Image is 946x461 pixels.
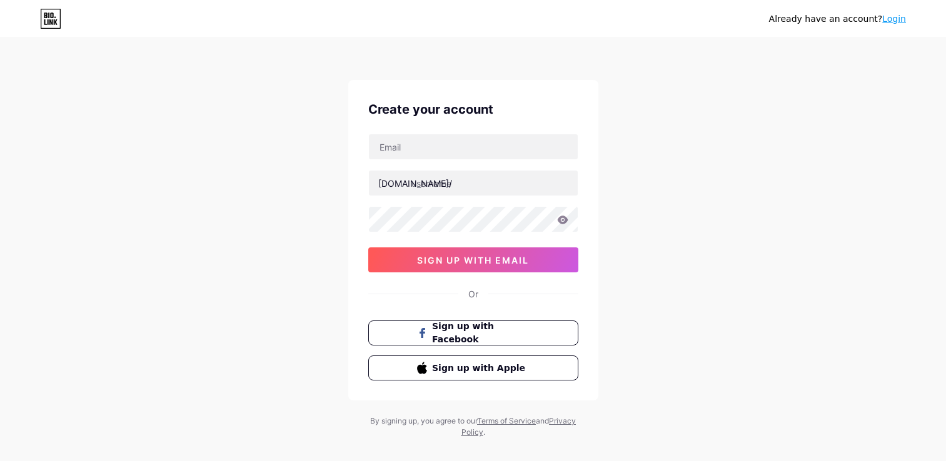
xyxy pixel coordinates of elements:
div: By signing up, you agree to our and . [367,415,580,438]
div: Create your account [368,100,578,119]
a: Login [882,14,906,24]
button: Sign up with Apple [368,355,578,380]
span: Sign up with Facebook [432,320,529,346]
div: Or [468,287,478,300]
input: Email [369,134,578,159]
button: sign up with email [368,247,578,272]
a: Terms of Service [477,416,536,425]
button: Sign up with Facebook [368,320,578,345]
span: sign up with email [417,255,529,265]
div: [DOMAIN_NAME]/ [378,177,452,190]
input: username [369,171,578,196]
div: Already have an account? [769,12,906,26]
span: Sign up with Apple [432,362,529,375]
